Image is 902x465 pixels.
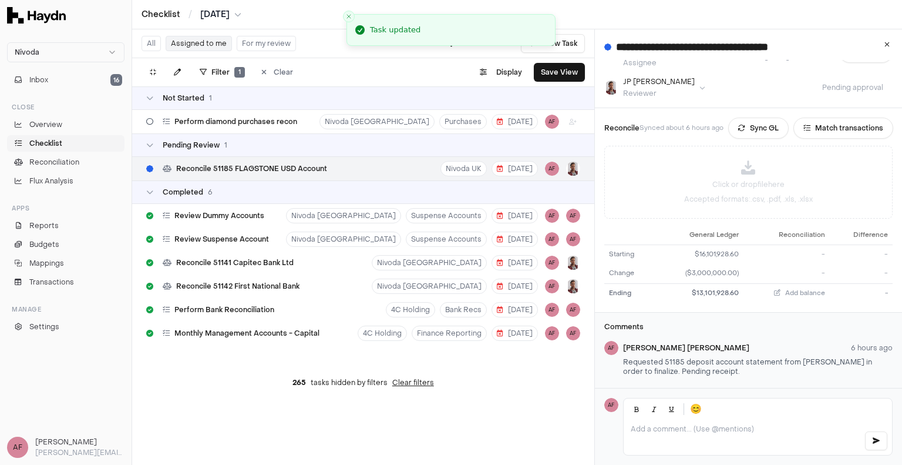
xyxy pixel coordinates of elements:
[785,289,825,297] span: Add balance
[174,117,297,126] span: Perform diamond purchases recon
[545,279,559,293] button: AF
[406,208,487,223] button: Suspense Accounts
[163,140,220,150] span: Pending Review
[566,232,580,246] button: AF
[176,164,327,173] span: Reconcile 51185 FLAGSTONE USD Account
[492,302,538,317] button: [DATE]
[473,63,529,82] button: Display
[654,226,743,245] th: General Ledger
[7,7,66,24] img: Haydn Logo
[658,289,739,299] div: $13,101,928.60
[29,119,62,130] span: Overview
[224,140,227,150] span: 1
[566,162,580,176] img: JP Smit
[566,279,580,293] img: JP Smit
[439,114,487,129] button: Purchases
[604,398,618,412] span: AF
[497,258,533,267] span: [DATE]
[646,401,662,417] button: Italic (Ctrl+I)
[604,245,654,264] td: Starting
[174,329,319,338] span: Monthly Management Accounts - Capital
[690,402,702,416] span: 😊
[545,256,559,270] span: AF
[623,343,749,353] span: [PERSON_NAME] [PERSON_NAME]
[884,250,888,259] span: -
[545,326,559,340] button: AF
[7,300,124,319] div: Manage
[492,255,538,270] button: [DATE]
[604,264,654,283] td: Change
[286,208,401,223] button: Nivoda [GEOGRAPHIC_DATA]
[658,250,739,260] div: $16,101,928.60
[35,447,124,458] p: [PERSON_NAME][EMAIL_ADDRESS][DOMAIN_NAME]
[372,255,487,270] button: Nivoda [GEOGRAPHIC_DATA]
[208,188,213,197] span: 6
[545,162,559,176] button: AF
[254,63,300,82] button: Clear
[545,115,559,129] button: AF
[822,269,825,277] span: -
[497,117,533,126] span: [DATE]
[492,279,538,294] button: [DATE]
[406,232,487,247] button: Suspense Accounts
[372,279,487,294] button: Nivoda [GEOGRAPHIC_DATA]
[29,157,79,168] span: Reconciliation
[174,305,274,315] span: Perform Bank Reconciliation
[358,326,407,341] button: 4C Holding
[163,188,203,197] span: Completed
[319,114,435,129] button: Nivoda [GEOGRAPHIC_DATA]
[813,83,893,92] span: Pending approval
[237,36,296,51] button: For my review
[497,329,533,338] span: [DATE]
[566,256,580,270] img: JP Smit
[7,135,124,152] a: Checklist
[604,341,618,355] span: AF
[7,72,124,88] button: Inbox16
[684,195,813,204] p: Accepted formats: .csv, .pdf, .xls, .xlsx
[658,269,739,279] div: ($3,000,000.00)
[492,208,538,223] button: [DATE]
[774,289,825,299] button: Add balance
[7,319,124,335] a: Settings
[7,437,28,458] span: AF
[7,98,124,116] div: Close
[440,302,487,317] button: Bank Recs
[628,401,645,417] button: Bold (Ctrl+B)
[176,282,299,291] span: Reconcile 51142 First National Bank
[492,232,538,247] button: [DATE]
[545,303,559,317] span: AF
[623,58,745,68] div: Assignee
[566,303,580,317] button: AF
[29,138,62,149] span: Checklist
[492,326,538,341] button: [DATE]
[176,258,294,267] span: Reconcile 51141 Capitec Bank Ltd
[793,118,893,139] a: Match transactions
[492,114,538,129] button: [DATE]
[497,164,533,173] span: [DATE]
[604,77,705,98] button: JP SmitJP [PERSON_NAME]Reviewer
[851,343,893,353] span: 6 hours ago
[166,36,232,51] button: Assigned to me
[163,93,204,103] span: Not Started
[728,118,789,139] button: Sync GL
[545,209,559,223] button: AF
[623,357,893,376] p: Requested 51185 deposit account statement from [PERSON_NAME] in order to finalize. Pending receipt.
[712,179,785,190] p: Click or drop file here
[209,93,212,103] span: 1
[412,326,487,341] button: Finance Reporting
[497,211,533,220] span: [DATE]
[497,305,533,315] span: [DATE]
[492,161,538,176] button: [DATE]
[200,9,241,21] button: [DATE]
[29,277,74,287] span: Transactions
[15,48,39,57] span: Nivoda
[822,250,825,259] span: -
[545,232,559,246] span: AF
[7,173,124,189] a: Flux Analysis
